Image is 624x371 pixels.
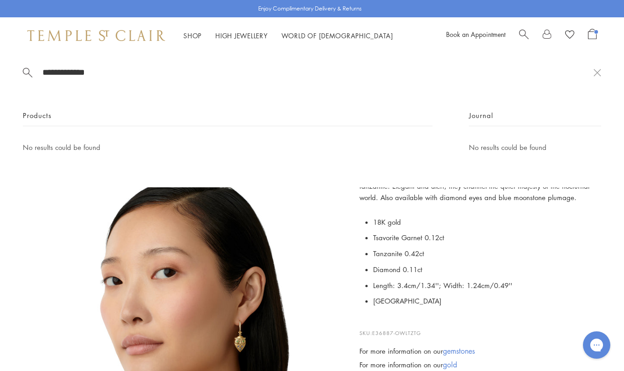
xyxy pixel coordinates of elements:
[183,30,393,41] nav: Main navigation
[588,29,597,42] a: Open Shopping Bag
[359,159,589,202] span: The 18K Tanzanite Night Owl Earrings are framed in richly textured gold, their bright green tsavo...
[469,110,493,121] span: Journal
[443,346,475,356] a: gemstones
[258,4,362,13] p: Enjoy Complimentary Delivery & Returns
[215,31,268,40] a: High JewelleryHigh Jewellery
[23,110,52,121] span: Products
[443,360,457,370] a: gold
[281,31,393,40] a: World of [DEMOGRAPHIC_DATA]World of [DEMOGRAPHIC_DATA]
[359,359,597,371] div: For more information on our
[519,29,529,42] a: Search
[565,29,574,42] a: View Wishlist
[373,293,597,309] li: [GEOGRAPHIC_DATA]
[373,278,597,294] li: Length: 3.4cm/1.34''; Width: 1.24cm/0.49''
[373,214,597,230] li: 18K gold
[373,262,597,278] li: Diamond 0.11ct
[27,30,165,41] img: Temple St. Clair
[23,142,432,153] p: No results could be found
[373,246,597,262] li: Tanzanite 0.42ct
[359,345,597,357] div: For more information on our
[578,328,615,362] iframe: Gorgias live chat messenger
[373,230,597,246] li: Tsavorite Garnet 0.12ct
[446,30,505,39] a: Book an Appointment
[469,142,601,153] p: No results could be found
[183,31,202,40] a: ShopShop
[359,320,597,337] p: SKU:
[372,330,421,336] span: E36887-OWLTZTG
